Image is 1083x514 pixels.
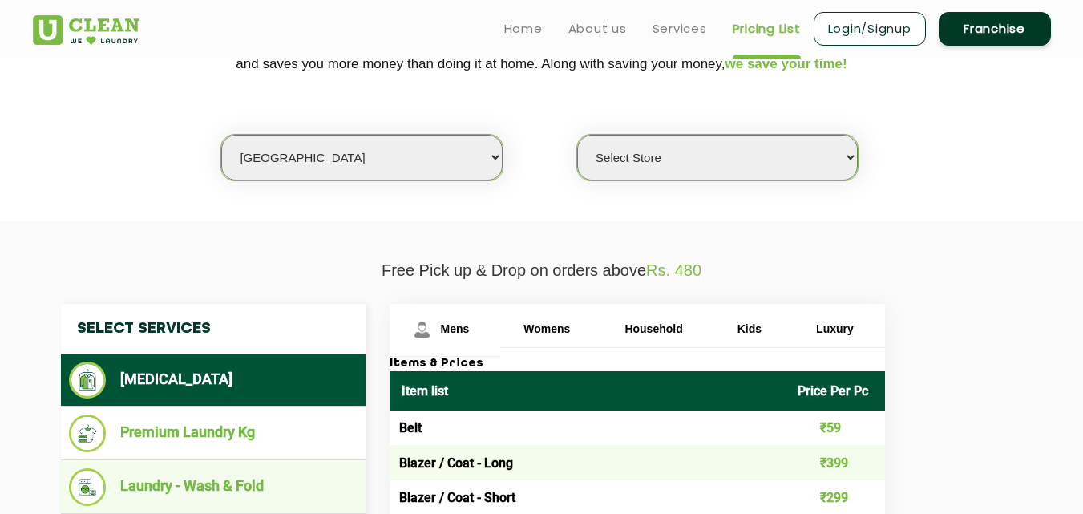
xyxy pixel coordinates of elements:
[390,411,876,450] td: Belt
[875,411,997,450] td: ₹59
[61,304,366,354] h4: Select Services
[69,415,358,452] li: Premium Laundry Kg
[789,316,817,344] img: Kids
[814,12,926,46] a: Login/Signup
[69,415,107,452] img: Premium Laundry Kg
[648,316,676,344] img: Household
[928,322,966,335] span: Luxury
[69,468,358,506] li: Laundry - Wash & Fold
[552,322,598,335] span: Womens
[504,19,543,38] a: Home
[519,316,547,344] img: Womens
[69,468,107,506] img: Laundry - Wash & Fold
[939,12,1051,46] a: Franchise
[390,371,876,411] th: Item list
[69,362,107,399] img: Dry Cleaning
[822,322,846,335] span: Kids
[390,357,997,371] h3: Items & Prices
[390,450,876,489] td: Blazer / Coat - Long
[895,316,923,344] img: Luxury
[646,261,701,279] span: Rs. 480
[725,56,847,71] span: we save your time!
[69,362,358,399] li: [MEDICAL_DATA]
[875,450,997,489] td: ₹399
[733,19,801,38] a: Pricing List
[875,371,997,411] th: Price Per Pc
[33,15,139,45] img: UClean Laundry and Dry Cleaning
[441,322,470,335] span: Mens
[653,19,707,38] a: Services
[568,19,627,38] a: About us
[681,322,738,335] span: Household
[408,316,436,344] img: Mens
[33,261,1051,280] p: Free Pick up & Drop on orders above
